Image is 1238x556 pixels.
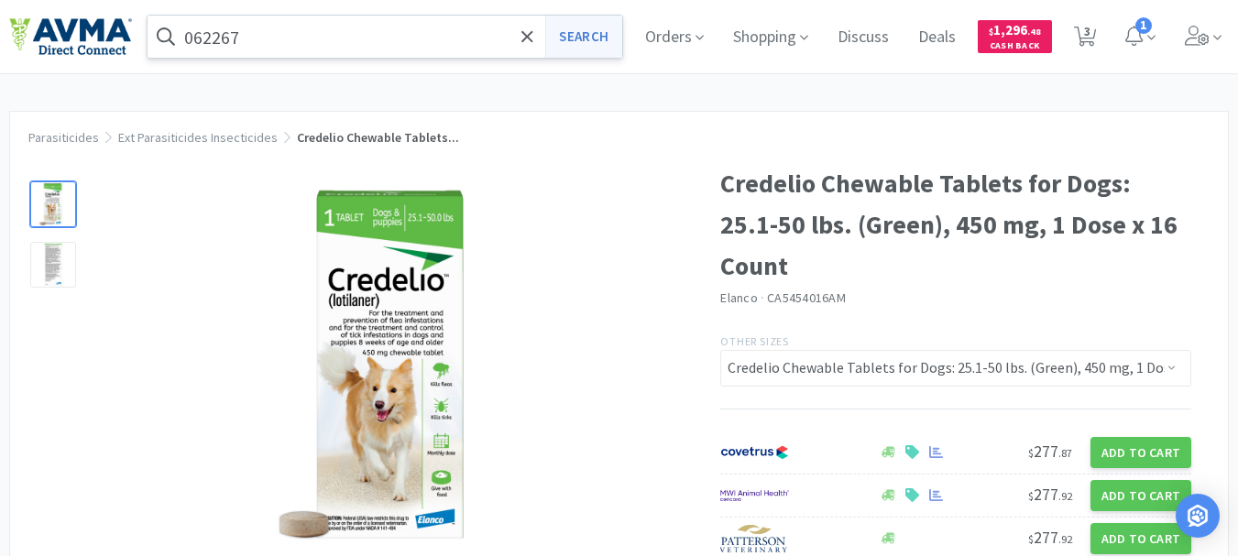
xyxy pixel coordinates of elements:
span: $ [1028,489,1034,503]
img: 757f0d5e2a284720906a80298766ec54_497225.jpg [210,181,576,548]
h1: Credelio Chewable Tablets for Dogs: 25.1-50 lbs. (Green), 450 mg, 1 Dose x 16 Count [720,163,1191,286]
img: f5e969b455434c6296c6d81ef179fa71_3.png [720,525,789,552]
button: Add to Cart [1090,437,1191,468]
span: 277 [1028,484,1072,505]
a: $1,296.48Cash Back [978,12,1052,61]
input: Search by item, sku, manufacturer, ingredient, size... [148,16,622,58]
span: · [761,289,764,306]
span: . 92 [1058,532,1072,546]
p: Other Sizes [720,333,1191,350]
span: $ [1028,532,1034,546]
span: . 87 [1058,446,1072,460]
button: Search [545,16,621,58]
span: Cash Back [989,41,1041,53]
img: 77fca1acd8b6420a9015268ca798ef17_1.png [720,439,789,466]
span: CA5454016AM [767,289,846,306]
span: . 92 [1058,489,1072,503]
a: Ext Parasiticides Insecticides [118,129,278,146]
img: e4e33dab9f054f5782a47901c742baa9_102.png [9,17,132,56]
span: $ [989,26,993,38]
div: Open Intercom Messenger [1176,494,1220,538]
a: Discuss [830,29,896,46]
span: 1 [1135,17,1152,34]
a: Elanco [720,289,758,306]
span: Credelio Chewable Tablets... [297,129,459,146]
button: Add to Cart [1090,523,1191,554]
a: Deals [911,29,963,46]
a: Parasiticides [28,129,99,146]
a: 3 [1067,31,1104,48]
span: $ [1028,446,1034,460]
span: 277 [1028,527,1072,548]
button: Add to Cart [1090,480,1191,511]
span: 277 [1028,441,1072,462]
img: f6b2451649754179b5b4e0c70c3f7cb0_2.png [720,482,789,509]
span: . 48 [1027,26,1041,38]
span: 1,296 [989,21,1041,38]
